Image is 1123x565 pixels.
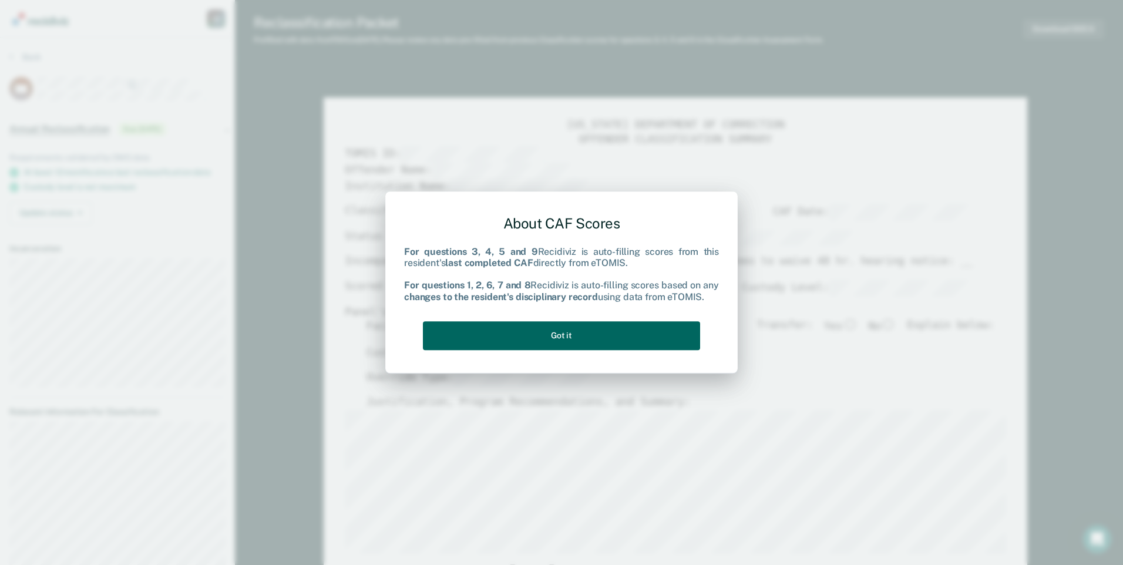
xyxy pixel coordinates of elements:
div: Recidiviz is auto-filling scores from this resident's directly from eTOMIS. Recidiviz is auto-fil... [404,246,719,302]
button: Got it [423,321,700,350]
b: last completed CAF [445,257,533,268]
b: changes to the resident's disciplinary record [404,291,598,302]
b: For questions 1, 2, 6, 7 and 8 [404,280,530,291]
div: About CAF Scores [404,206,719,241]
b: For questions 3, 4, 5 and 9 [404,246,538,257]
